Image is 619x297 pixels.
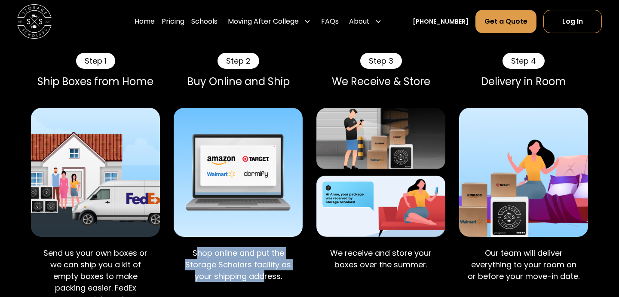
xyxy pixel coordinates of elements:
a: Pricing [162,9,184,34]
a: FAQs [321,9,339,34]
p: Shop online and put the Storage Scholars facility as your shipping address. [181,247,296,282]
p: Our team will deliver everything to your room on or before your move-in date. [466,247,581,282]
div: Step 3 [360,53,402,69]
div: Step 2 [218,53,259,69]
div: About [349,16,370,27]
div: Delivery in Room [459,76,588,88]
img: Storage Scholars main logo [17,4,52,39]
div: Moving After College [224,9,314,34]
a: Schools [191,9,218,34]
div: Step 4 [503,53,545,69]
a: Home [135,9,155,34]
a: Get a Quote [475,10,536,33]
div: We Receive & Store [316,76,445,88]
div: Step 1 [76,53,115,69]
a: Log In [543,10,602,33]
div: Ship Boxes from Home [31,76,160,88]
p: We receive and store your boxes over the summer. [323,247,438,270]
div: Moving After College [228,16,299,27]
a: [PHONE_NUMBER] [413,17,469,26]
div: About [346,9,385,34]
div: Buy Online and Ship [174,76,303,88]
